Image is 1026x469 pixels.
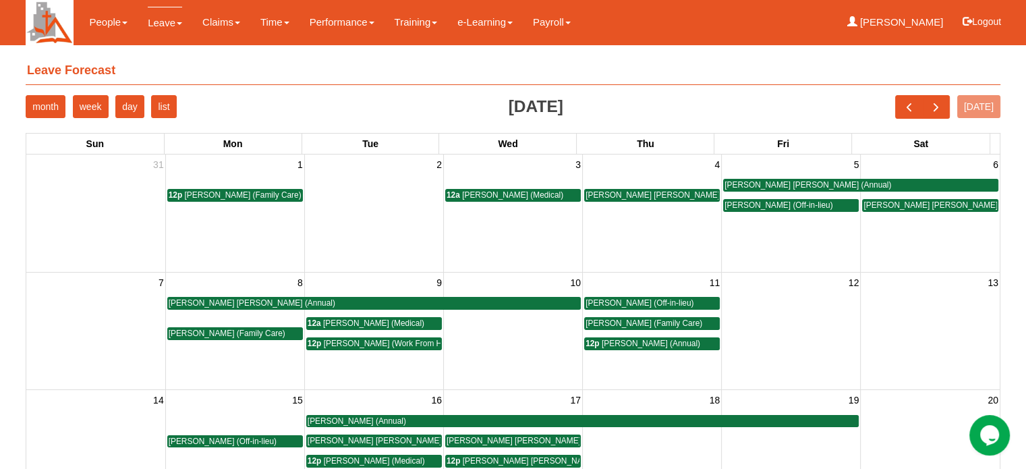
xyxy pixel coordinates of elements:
[852,157,860,173] span: 5
[574,157,582,173] span: 3
[445,189,581,202] a: 12a [PERSON_NAME] (Medical)
[986,392,1000,408] span: 20
[895,95,923,119] button: prev
[324,339,461,348] span: [PERSON_NAME] (Work From Home)
[324,456,425,466] span: [PERSON_NAME] (Medical)
[306,435,442,447] a: [PERSON_NAME] [PERSON_NAME] (Off-in-lieu)
[586,339,600,348] span: 12p
[847,275,861,291] span: 12
[922,95,950,119] button: next
[777,138,789,149] span: Fri
[306,455,442,468] a: 12p [PERSON_NAME] (Medical)
[586,190,770,200] span: [PERSON_NAME] [PERSON_NAME] (Family Care)
[953,5,1010,38] button: Logout
[169,437,277,446] span: [PERSON_NAME] (Off-in-lieu)
[723,179,998,192] a: [PERSON_NAME] [PERSON_NAME] (Annual)
[308,416,406,426] span: [PERSON_NAME] (Annual)
[306,415,859,428] a: [PERSON_NAME] (Annual)
[509,98,563,116] h2: [DATE]
[115,95,144,118] button: day
[584,189,720,202] a: [PERSON_NAME] [PERSON_NAME] (Family Care)
[26,95,65,118] button: month
[152,157,165,173] span: 31
[584,317,720,330] a: [PERSON_NAME] (Family Care)
[586,319,702,328] span: [PERSON_NAME] (Family Care)
[969,415,1013,456] iframe: chat widget
[148,7,182,38] a: Leave
[202,7,240,38] a: Claims
[847,7,944,38] a: [PERSON_NAME]
[169,329,285,338] span: [PERSON_NAME] (Family Care)
[73,95,109,118] button: week
[167,435,303,448] a: [PERSON_NAME] (Off-in-lieu)
[169,190,183,200] span: 12p
[435,157,443,173] span: 2
[723,199,859,212] a: [PERSON_NAME] (Off-in-lieu)
[323,319,424,328] span: [PERSON_NAME] (Medical)
[584,337,720,350] a: 12p [PERSON_NAME] (Annual)
[957,95,1000,118] button: [DATE]
[445,455,581,468] a: 12p [PERSON_NAME] [PERSON_NAME] (Annual)
[708,392,722,408] span: 18
[447,436,616,445] span: [PERSON_NAME] [PERSON_NAME] (Medical)
[463,456,629,466] span: [PERSON_NAME] [PERSON_NAME] (Annual)
[569,392,582,408] span: 17
[306,317,442,330] a: 12a [PERSON_NAME] (Medical)
[992,157,1000,173] span: 6
[457,7,513,38] a: e-Learning
[445,435,581,447] a: [PERSON_NAME] [PERSON_NAME] (Medical)
[362,138,378,149] span: Tue
[291,392,304,408] span: 15
[157,275,165,291] span: 7
[167,327,303,340] a: [PERSON_NAME] (Family Care)
[986,275,1000,291] span: 13
[308,436,484,445] span: [PERSON_NAME] [PERSON_NAME] (Off-in-lieu)
[184,190,301,200] span: [PERSON_NAME] (Family Care)
[602,339,700,348] span: [PERSON_NAME] (Annual)
[296,157,304,173] span: 1
[86,138,104,149] span: Sun
[89,7,127,38] a: People
[308,456,322,466] span: 12p
[913,138,928,149] span: Sat
[152,392,165,408] span: 14
[713,157,721,173] span: 4
[151,95,176,118] button: list
[724,180,891,190] span: [PERSON_NAME] [PERSON_NAME] (Annual)
[306,337,442,350] a: 12p [PERSON_NAME] (Work From Home)
[167,189,303,202] a: 12p [PERSON_NAME] (Family Care)
[847,392,861,408] span: 19
[447,456,461,466] span: 12p
[167,297,581,310] a: [PERSON_NAME] [PERSON_NAME] (Annual)
[296,275,304,291] span: 8
[862,199,998,212] a: [PERSON_NAME] [PERSON_NAME] (Annual)
[260,7,289,38] a: Time
[26,57,1000,85] h4: Leave Forecast
[430,392,443,408] span: 16
[724,200,832,210] span: [PERSON_NAME] (Off-in-lieu)
[569,275,582,291] span: 10
[223,138,243,149] span: Mon
[708,275,722,291] span: 11
[395,7,438,38] a: Training
[447,190,460,200] span: 12a
[169,298,335,308] span: [PERSON_NAME] [PERSON_NAME] (Annual)
[533,7,571,38] a: Payroll
[462,190,563,200] span: [PERSON_NAME] (Medical)
[498,138,517,149] span: Wed
[310,7,374,38] a: Performance
[308,319,321,328] span: 12a
[584,297,720,310] a: [PERSON_NAME] (Off-in-lieu)
[308,339,322,348] span: 12p
[637,138,654,149] span: Thu
[435,275,443,291] span: 9
[586,298,693,308] span: [PERSON_NAME] (Off-in-lieu)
